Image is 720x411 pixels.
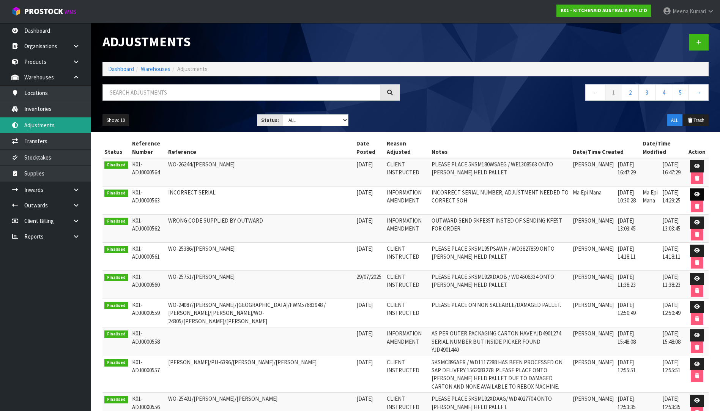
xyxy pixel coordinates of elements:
[104,396,128,403] span: Finalised
[660,271,686,299] td: [DATE] 11:38:23
[130,271,166,299] td: K01-ADJ0000560
[571,271,616,299] td: [PERSON_NAME]
[616,158,641,187] td: [DATE] 16:47:29
[104,330,128,338] span: Finalised
[385,299,430,327] td: CLIENT INSTRUCTED
[104,161,128,169] span: Finalised
[655,84,672,101] a: 4
[430,327,570,356] td: AS PER OUTER PACKAGING CARTON HAVE YJD4901274 SERIAL NUMBER BUT INSIDE PICKER FOUND YJD4901440
[571,215,616,243] td: [PERSON_NAME]
[616,187,641,215] td: [DATE] 10:30:28
[166,215,354,243] td: WRONG CODE SUPPLIED BY OUTWARD
[354,271,385,299] td: 29/07/2025
[616,243,641,271] td: [DATE] 14:18:11
[561,7,647,14] strong: K01 - KITCHENAID AUSTRALIA PTY LTD
[571,138,641,158] th: Date/Time Created
[104,274,128,281] span: Finalised
[177,65,208,73] span: Adjustments
[385,158,430,187] td: CLIENT INSTRUCTED
[430,299,570,327] td: PLEASE PLACE ON NON SALEABLE/DAMAGED PALLET.
[430,356,570,393] td: 5KSMC895AER / WD1117288 HAS BEEN PROCESSED ON SAP DELIVERY 1562083278. PLEASE PLACE ONTO [PERSON_...
[683,114,709,126] button: Trash
[616,356,641,393] td: [DATE] 12:55:51
[571,243,616,271] td: [PERSON_NAME]
[571,299,616,327] td: [PERSON_NAME]
[108,65,134,73] a: Dashboard
[686,138,709,158] th: Action
[261,117,279,123] strong: Status:
[166,299,354,327] td: WO-24087/[PERSON_NAME]/[GEOGRAPHIC_DATA]/FWM57683948 / [PERSON_NAME]/[PERSON_NAME]/WO-24305/[PERS...
[571,356,616,393] td: [PERSON_NAME]
[430,158,570,187] td: PLEASE PLACE 5KSM180WSAEG / WE1308563 ONTO [PERSON_NAME] HELD PALLET.
[354,158,385,187] td: [DATE]
[622,84,639,101] a: 2
[166,243,354,271] td: WO-25386/[PERSON_NAME]
[385,327,430,356] td: INFORMATION AMENDMENT
[141,65,170,73] a: Warehouses
[166,138,354,158] th: Reference
[638,84,655,101] a: 3
[385,215,430,243] td: INFORMATION AMENDMENT
[102,84,380,101] input: Search adjustments
[102,34,400,49] h1: Adjustments
[411,84,709,103] nav: Page navigation
[354,243,385,271] td: [DATE]
[690,8,706,15] span: Kumari
[130,138,166,158] th: Reference Number
[430,215,570,243] td: OUTWARD SEND 5KFE35T INSTED OF SENDING KFE5T FOR ORDER
[556,5,651,17] a: K01 - KITCHENAID AUSTRALIA PTY LTD
[571,187,616,215] td: Ma Epi Mana
[130,187,166,215] td: K01-ADJ0000563
[660,327,686,356] td: [DATE] 15:48:08
[616,327,641,356] td: [DATE] 15:48:08
[672,84,689,101] a: 5
[166,271,354,299] td: WO-25751/[PERSON_NAME]
[65,8,76,16] small: WMS
[585,84,605,101] a: ←
[385,138,430,158] th: Reason Adjusted
[354,327,385,356] td: [DATE]
[130,158,166,187] td: K01-ADJ0000564
[688,84,709,101] a: →
[660,356,686,393] td: [DATE] 12:55:51
[130,215,166,243] td: K01-ADJ0000562
[430,243,570,271] td: PLEASE PLACE 5KSM195PSAWH / WD3827859 ONTO [PERSON_NAME] HELD PALLET
[660,215,686,243] td: [DATE] 13:03:45
[102,138,130,158] th: Status
[385,243,430,271] td: CLIENT INSTRUCTED
[104,246,128,253] span: Finalised
[354,215,385,243] td: [DATE]
[641,138,685,158] th: Date/Time Modified
[571,327,616,356] td: [PERSON_NAME]
[11,6,21,16] img: cube-alt.png
[166,187,354,215] td: INCORRECT SERIAL
[430,138,570,158] th: Notes
[571,158,616,187] td: [PERSON_NAME]
[605,84,622,101] a: 1
[616,215,641,243] td: [DATE] 13:03:45
[660,243,686,271] td: [DATE] 14:18:11
[102,114,129,126] button: Show: 10
[660,158,686,187] td: [DATE] 16:47:29
[667,114,682,126] button: ALL
[130,299,166,327] td: K01-ADJ0000559
[660,187,686,215] td: [DATE] 14:29:25
[616,299,641,327] td: [DATE] 12:50:49
[660,299,686,327] td: [DATE] 12:50:49
[166,158,354,187] td: WO-26244/[PERSON_NAME]
[104,359,128,367] span: Finalised
[130,327,166,356] td: K01-ADJ0000558
[430,271,570,299] td: PLEASE PLACE 5KSM192XDAOB / WD4506334 ONTO [PERSON_NAME] HELD PALLET.
[385,356,430,393] td: CLIENT INSTRUCTED
[641,187,660,215] td: Ma Epi Mana
[385,187,430,215] td: INFORMATION AMENDMENT
[130,356,166,393] td: K01-ADJ0000557
[104,218,128,225] span: Finalised
[430,187,570,215] td: INCORRECT SERIAL NUMBER, ADJUSTMENT NEEDED TO CORRECT SOH
[354,187,385,215] td: [DATE]
[385,271,430,299] td: CLIENT INSTRUCTED
[166,356,354,393] td: [PERSON_NAME]/PU-6396/[PERSON_NAME]/[PERSON_NAME]
[354,299,385,327] td: [DATE]
[130,243,166,271] td: K01-ADJ0000561
[354,356,385,393] td: [DATE]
